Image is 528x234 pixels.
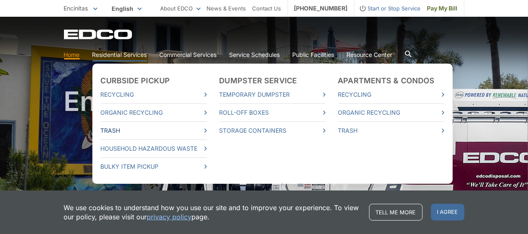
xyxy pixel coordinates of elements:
a: Home [64,50,80,59]
span: I agree [431,204,464,221]
a: Organic Recycling [101,108,207,117]
a: Storage Containers [219,126,326,135]
a: privacy policy [147,212,192,221]
a: Organic Recycling [338,108,444,117]
a: Service Schedules [230,50,280,59]
a: Resource Center [347,50,393,59]
a: Bulky Item Pickup [101,162,207,171]
a: News & Events [207,4,246,13]
span: Pay My Bill [427,4,458,13]
span: English [106,2,148,15]
span: Encinitas [64,5,88,12]
a: About EDCO [161,4,201,13]
a: Residential Services [92,50,147,59]
a: Trash [338,126,444,135]
a: Temporary Dumpster [219,90,326,99]
p: We use cookies to understand how you use our site and to improve your experience. To view our pol... [64,203,361,221]
a: Dumpster Service [219,76,297,85]
a: Roll-Off Boxes [219,108,326,117]
a: Apartments & Condos [338,76,435,85]
a: Public Facilities [293,50,334,59]
a: Recycling [338,90,444,99]
a: Household Hazardous Waste [101,144,207,153]
a: Curbside Pickup [101,76,170,85]
a: Commercial Services [160,50,217,59]
a: EDCD logo. Return to the homepage. [64,29,133,39]
a: Trash [101,126,207,135]
a: Recycling [101,90,207,99]
a: Tell me more [369,204,423,221]
a: Contact Us [253,4,281,13]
